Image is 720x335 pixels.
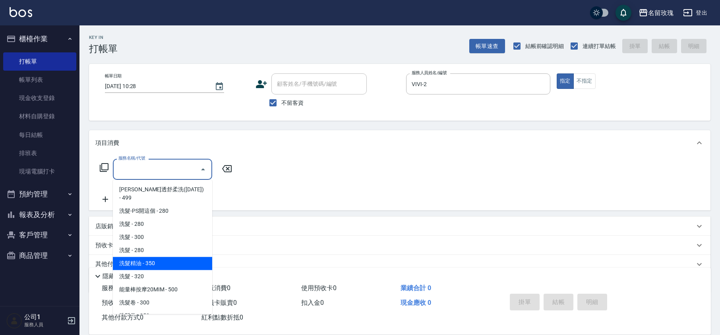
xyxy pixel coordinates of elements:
[113,204,212,218] span: 洗髮-PS開這個 - 280
[210,77,229,96] button: Choose date, selected date is 2025-10-12
[102,299,137,306] span: 預收卡販賣 0
[113,296,212,309] span: 洗髮卷 - 300
[89,236,710,255] div: 預收卡販賣
[89,255,710,274] div: 其他付款方式
[105,73,122,79] label: 帳單日期
[3,144,76,162] a: 排班表
[89,43,118,54] h3: 打帳單
[680,6,710,20] button: 登出
[412,70,447,76] label: 服務人員姓名/編號
[113,244,212,257] span: 洗髮 - 280
[113,183,212,204] span: [PERSON_NAME]透舒柔洗([DATE]) - 499
[281,99,304,107] span: 不留客資
[648,8,674,18] div: 名留玫瑰
[24,313,65,321] h5: 公司1
[95,241,125,250] p: 預收卡販賣
[197,163,209,176] button: Close
[557,73,574,89] button: 指定
[573,73,596,89] button: 不指定
[103,272,138,281] p: 隱藏業績明細
[201,284,230,292] span: 店販消費 0
[113,309,212,322] span: 洗髮卷 - 250
[113,257,212,270] span: 洗髮精油 - 350
[3,29,76,49] button: 櫃檯作業
[95,260,135,269] p: 其他付款方式
[113,218,212,231] span: 洗髮 - 280
[201,299,237,306] span: 會員卡販賣 0
[3,225,76,245] button: 客戶管理
[10,7,32,17] img: Logo
[89,35,118,40] h2: Key In
[24,321,65,328] p: 服務人員
[113,283,212,296] span: 能量棒按摩20MIM - 500
[525,42,564,50] span: 結帳前確認明細
[3,107,76,125] a: 材料自購登錄
[3,89,76,107] a: 現金收支登錄
[401,299,431,306] span: 現金應收 0
[3,126,76,144] a: 每日結帳
[102,284,131,292] span: 服務消費 0
[3,245,76,266] button: 商品管理
[3,184,76,204] button: 預約管理
[3,162,76,181] a: 現場電腦打卡
[635,5,677,21] button: 名留玫瑰
[95,139,119,147] p: 項目消費
[113,231,212,244] span: 洗髮 - 300
[3,52,76,71] a: 打帳單
[89,130,710,156] div: 項目消費
[201,314,243,321] span: 紅利點數折抵 0
[583,42,616,50] span: 連續打單結帳
[113,270,212,283] span: 洗髮 - 320
[3,71,76,89] a: 帳單列表
[615,5,631,21] button: save
[89,217,710,236] div: 店販銷售
[301,284,337,292] span: 使用預收卡 0
[3,204,76,225] button: 報表及分析
[301,299,324,306] span: 扣入金 0
[102,314,143,321] span: 其他付款方式 0
[118,155,145,161] label: 服務名稱/代號
[95,222,119,231] p: 店販銷售
[6,313,22,329] img: Person
[469,39,505,54] button: 帳單速查
[401,284,431,292] span: 業績合計 0
[105,80,207,93] input: YYYY/MM/DD hh:mm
